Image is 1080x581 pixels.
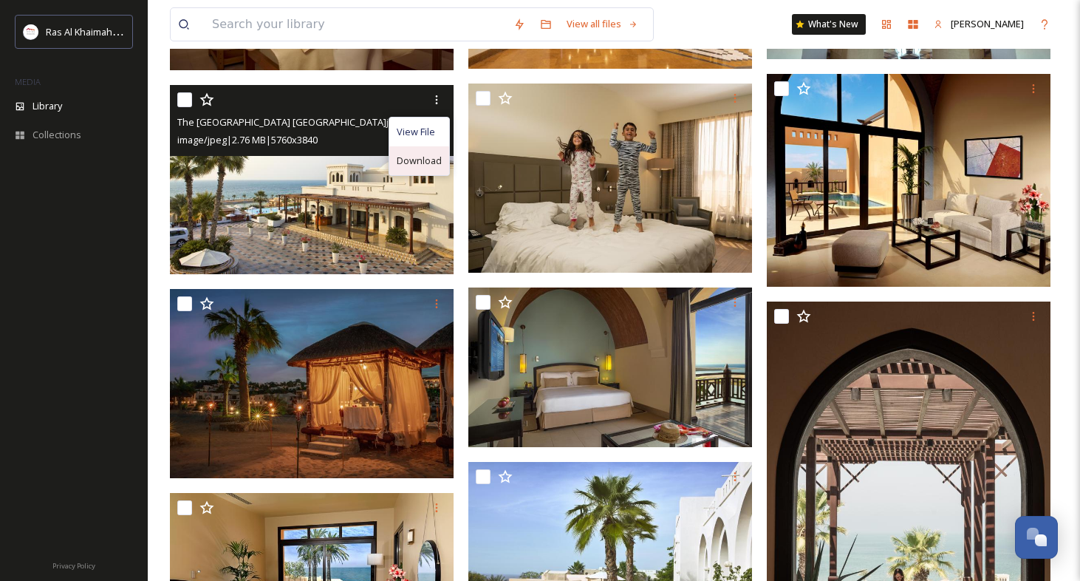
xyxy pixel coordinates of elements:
button: Open Chat [1015,516,1058,559]
span: The [GEOGRAPHIC_DATA] [GEOGRAPHIC_DATA]jpg [177,115,400,129]
img: The Cove Rotana Resort Ras Al Khaimah.jpg [468,84,752,273]
span: View File [397,125,435,139]
span: Collections [33,128,81,142]
a: View all files [559,10,646,38]
img: The Cove Rotana Resort Ras Al Khaimah.jpg [170,289,454,478]
a: [PERSON_NAME] [926,10,1031,38]
span: [PERSON_NAME] [951,17,1024,30]
img: Logo_RAKTDA_RGB-01.png [24,24,38,39]
img: The Cove Rotana Resort Ras Al Khaimah.jpg [468,288,752,447]
span: Privacy Policy [52,561,95,571]
span: MEDIA [15,76,41,87]
img: The Cove Rotana Resort Ras Al Khaimah.jpg [767,74,1050,287]
span: Library [33,99,62,113]
span: image/jpeg | 2.76 MB | 5760 x 3840 [177,133,318,146]
a: What's New [792,14,866,35]
img: The Cove Rotana Resort Ras Al Khaimah.jpg [170,85,454,274]
span: Download [397,154,442,168]
a: Privacy Policy [52,556,95,574]
input: Search your library [205,8,506,41]
span: Ras Al Khaimah Tourism Development Authority [46,24,255,38]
